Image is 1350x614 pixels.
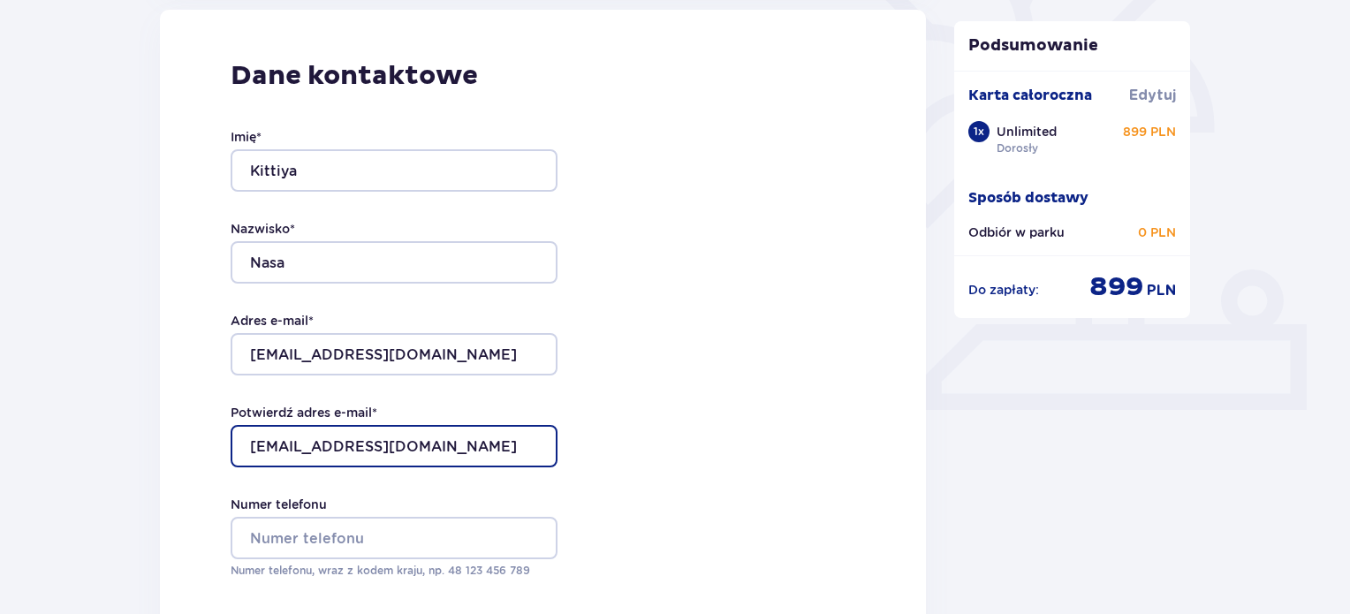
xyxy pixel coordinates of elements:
label: Nazwisko * [231,220,295,238]
div: 1 x [968,121,990,142]
p: 899 PLN [1123,123,1176,140]
p: Karta całoroczna [968,86,1092,105]
p: Dane kontaktowe [231,59,855,93]
p: Numer telefonu, wraz z kodem kraju, np. 48 ​123 ​456 ​789 [231,563,557,579]
input: Potwierdź adres e-mail [231,425,557,467]
input: Imię [231,149,557,192]
p: Do zapłaty : [968,281,1039,299]
label: Numer telefonu [231,496,327,513]
p: 899 [1089,270,1143,304]
p: Dorosły [997,140,1038,156]
input: Nazwisko [231,241,557,284]
label: Adres e-mail * [231,312,314,330]
input: Adres e-mail [231,333,557,375]
label: Imię * [231,128,262,146]
p: 0 PLN [1138,224,1176,241]
p: Odbiór w parku [968,224,1065,241]
p: Sposób dostawy [968,188,1088,208]
p: Unlimited [997,123,1057,140]
input: Numer telefonu [231,517,557,559]
button: Edytuj [1129,86,1176,105]
p: Podsumowanie [954,35,1191,57]
label: Potwierdź adres e-mail * [231,404,377,421]
p: PLN [1147,281,1176,300]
